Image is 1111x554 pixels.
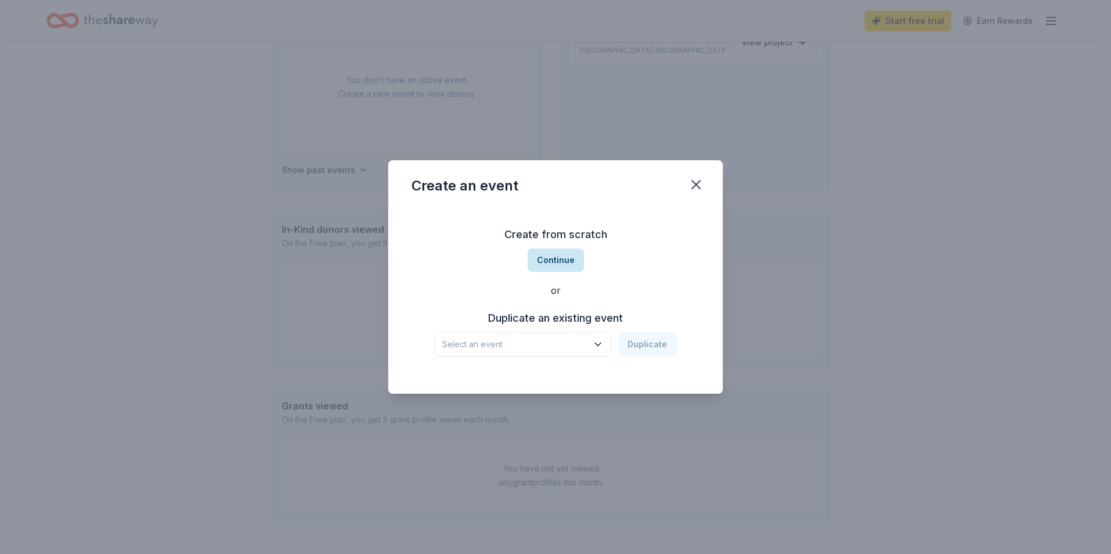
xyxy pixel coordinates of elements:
button: Select an event [435,332,611,357]
div: or [411,283,700,297]
h3: Create from scratch [411,225,700,244]
span: Select an event [442,337,587,351]
button: Continue [528,249,584,272]
h3: Duplicate an existing event [435,309,676,328]
div: Create an event [411,177,518,195]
